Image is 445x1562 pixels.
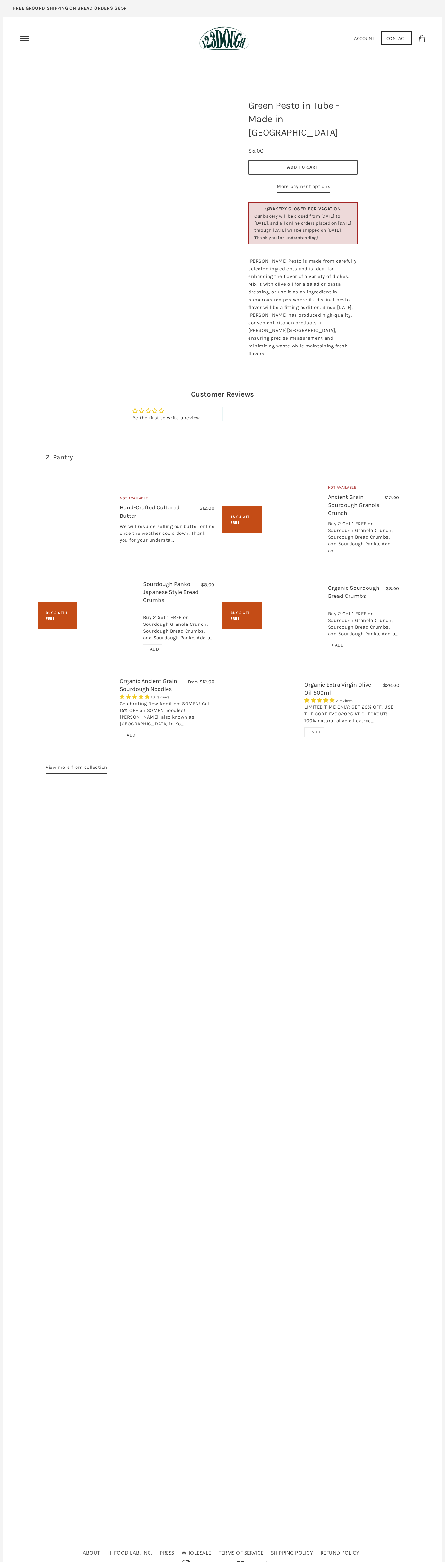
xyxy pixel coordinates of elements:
[3,3,136,17] a: FREE GROUND SHIPPING ON BREAD ORDERS $65+
[46,676,112,742] a: Organic Ancient Grain Sourdough Noodles
[328,641,348,650] div: + ADD
[254,213,351,242] div: Our bakery will be closed from [DATE] to [DATE], and all online orders placed on [DATE] through [...
[328,584,379,599] a: Organic Sourdough Bread Crumbs
[336,699,353,703] span: 2 reviews
[120,523,214,547] div: We will resume selling our butter online once the weather cools down. Thank you for your understa...
[277,183,330,193] a: More payment options
[231,670,296,747] a: Organic Extra Virgin Olive Oil-500ml
[248,160,358,175] button: Add to Cart
[304,697,336,703] span: 5.00 stars
[120,694,151,700] span: 4.85 stars
[123,732,136,738] span: + ADD
[120,678,177,693] a: Organic Ancient Grain Sourdough Noodles
[271,1549,313,1556] a: Shipping Policy
[270,592,320,642] a: Organic Sourdough Bread Crumbs
[151,695,170,699] span: 13 reviews
[19,33,30,44] nav: Primary
[381,31,412,45] a: Contact
[328,484,399,493] div: Not Available
[81,1547,364,1558] ul: Secondary
[269,206,341,211] b: BAKERY CLOSED FOR VACATION
[143,607,214,644] div: Buy 2 Get 1 FREE on Sourdough Granola Crunch, Sourdough Bread Crumbs, and Sourdough Panko. Add a...
[199,26,249,50] img: 123Dough Bakery
[188,679,198,685] span: From
[287,164,319,170] span: Add to Cart
[83,1549,100,1556] a: About
[13,5,126,12] p: FREE GROUND SHIPPING ON BREAD ORDERS $65+
[222,506,262,533] div: Buy 2 Get 1 FREE
[160,1549,174,1556] a: Press
[243,95,362,142] h1: Green Pesto in Tube - Made in [GEOGRAPHIC_DATA]
[219,1549,263,1556] a: Terms of service
[38,602,77,629] div: Buy 2 Get 1 FREE
[308,729,321,735] span: + ADD
[248,257,358,357] div: [PERSON_NAME] Pesto is made from carefully selected ingredients and is ideal for enhancing the fl...
[386,586,399,591] span: $8.00
[120,504,180,519] a: Hand-Crafted Cultured Butter
[199,679,214,685] span: $12.00
[143,644,163,654] div: + ADD
[132,415,200,421] div: Be the first to write a review
[304,704,399,727] div: LIMITED TIME ONLY: GET 20% OFF. USE THE CODE EVOO2025 AT CHECKOUT!! 100% natural olive oil extrac...
[35,389,410,399] h2: Customer Reviews
[222,602,262,629] div: Buy 2 Get 1 FREE
[107,1549,152,1556] a: HI FOOD LAB, INC.
[30,93,222,285] a: Green Pesto in Tube - Made in Italy
[248,146,264,156] div: $5.00
[46,763,107,774] a: View more from collection
[143,580,199,604] a: Sourdough Panko Japanese Style Bread Crumbs
[120,731,139,740] div: + ADD
[120,700,214,731] div: Celebrating New Addition: SOMEN! Get 15% OFF on SOMEN noodles! [PERSON_NAME], also known as [GEOG...
[46,453,73,461] a: 2. Pantry
[354,35,375,41] a: Account
[304,727,324,737] div: + ADD
[199,505,214,511] span: $12.00
[328,604,399,641] div: Buy 2 Get 1 FREE on Sourdough Granola Crunch, Sourdough Bread Crumbs, and Sourdough Panko. Add a...
[331,642,344,648] span: + ADD
[383,682,399,688] span: $26.00
[201,582,214,588] span: $8.00
[328,493,380,516] a: Ancient Grain Sourdough Granola Crunch
[321,1549,359,1556] a: Refund policy
[304,681,371,696] a: Organic Extra Virgin Olive Oil-500ml
[85,592,135,642] a: Sourdough Panko Japanese Style Bread Crumbs
[120,495,214,504] div: Not Available
[46,478,112,564] a: Hand-Crafted Cultured Butter
[265,207,269,211] img: info.png
[182,1549,211,1556] a: Wholesale
[147,646,159,652] span: + ADD
[132,407,200,415] div: Average rating is 0.00 stars
[384,495,399,500] span: $12.00
[328,520,399,557] div: Buy 2 Get 1 FREE on Sourdough Granola Crunch, Sourdough Bread Crumbs, and Sourdough Panko. Add an...
[270,481,320,561] a: Ancient Grain Sourdough Granola Crunch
